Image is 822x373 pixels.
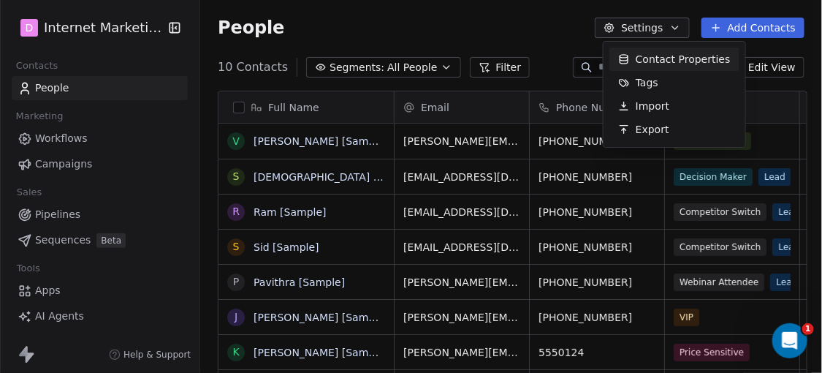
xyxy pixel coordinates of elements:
[636,98,669,113] span: Import
[636,75,658,90] span: Tags
[609,48,739,141] div: Suggestions
[636,51,731,67] span: Contact Properties
[802,323,814,335] span: 1
[772,323,807,358] iframe: Intercom live chat
[636,121,669,137] span: Export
